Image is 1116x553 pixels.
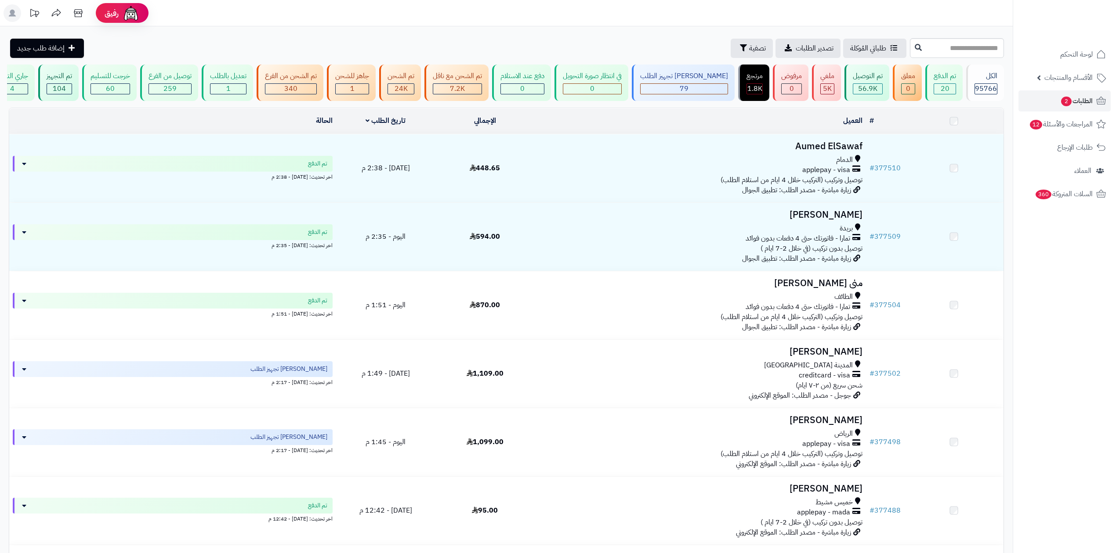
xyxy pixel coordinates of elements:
[850,43,886,54] span: طلباتي المُوكلة
[450,83,465,94] span: 7.2K
[736,65,771,101] a: مرتجع 1.8K
[366,300,406,310] span: اليوم - 1:51 م
[336,84,369,94] div: 1
[17,43,65,54] span: إضافة طلب جديد
[433,71,482,81] div: تم الشحن مع ناقل
[975,83,997,94] span: 95766
[870,505,874,516] span: #
[433,84,482,94] div: 7222
[721,312,862,322] span: توصيل وتركيب (التركيب خلال 4 ايام من استلام الطلب)
[563,71,622,81] div: في انتظار صورة التحويل
[149,71,192,81] div: توصيل من الفرع
[764,360,853,370] span: المدينة [GEOGRAPHIC_DATA]
[746,233,850,244] span: تمارا - فاتورتك حتى 4 دفعات بدون فوائد
[1018,160,1111,181] a: العملاء
[1044,72,1093,84] span: الأقسام والمنتجات
[843,65,891,101] a: تم التوصيل 56.9K
[782,84,801,94] div: 0
[284,83,297,94] span: 340
[1018,114,1111,135] a: المراجعات والأسئلة12
[834,292,853,302] span: الطائف
[122,4,140,22] img: ai-face.png
[13,309,333,318] div: اخر تحديث: [DATE] - 1:51 م
[721,449,862,459] span: توصيل وتركيب (التركيب خلال 4 ايام من استلام الطلب)
[500,71,544,81] div: دفع عند الاستلام
[821,84,834,94] div: 4988
[91,71,130,81] div: خرجت للتسليم
[316,115,333,126] a: الحالة
[746,302,850,312] span: تمارا - فاتورتك حتى 4 دفعات بدون فوائد
[964,65,1006,101] a: الكل95766
[870,437,874,447] span: #
[853,84,882,94] div: 56851
[265,84,316,94] div: 340
[975,71,997,81] div: الكل
[747,84,762,94] div: 1824
[308,296,327,305] span: تم الدفع
[802,439,850,449] span: applepay - visa
[423,65,490,101] a: تم الشحن مع ناقل 7.2K
[870,368,874,379] span: #
[472,505,498,516] span: 95.00
[749,390,851,401] span: جوجل - مصدر الطلب: الموقع الإلكتروني
[538,347,862,357] h3: [PERSON_NAME]
[362,163,410,173] span: [DATE] - 2:38 م
[53,83,66,94] span: 104
[470,231,500,242] span: 594.00
[781,71,802,81] div: مرفوض
[388,84,414,94] div: 24013
[941,83,949,94] span: 20
[870,368,901,379] a: #377502
[1018,137,1111,158] a: طلبات الإرجاع
[91,84,130,94] div: 60
[731,39,773,58] button: تصفية
[47,71,72,81] div: تم التجهيز
[362,368,410,379] span: [DATE] - 1:49 م
[746,71,763,81] div: مرتجع
[934,84,956,94] div: 20
[13,172,333,181] div: اخر تحديث: [DATE] - 2:38 م
[366,115,406,126] a: تاريخ الطلب
[474,115,496,126] a: الإجمالي
[350,83,355,94] span: 1
[934,71,956,81] div: تم الدفع
[775,39,841,58] a: تصدير الطلبات
[902,84,915,94] div: 0
[467,437,504,447] span: 1,099.00
[590,83,594,94] span: 0
[538,141,862,151] h3: Aumed ElSawaf
[820,71,834,81] div: ملغي
[325,65,377,101] a: جاهز للشحن 1
[1018,44,1111,65] a: لوحة التحكم
[490,65,553,101] a: دفع عند الاستلام 0
[815,497,853,507] span: خميس مشيط
[799,370,850,381] span: creditcard - visa
[1018,183,1111,205] a: السلات المتروكة360
[467,368,504,379] span: 1,109.00
[47,84,72,94] div: 104
[843,115,862,126] a: العميل
[538,484,862,494] h3: [PERSON_NAME]
[870,300,874,310] span: #
[771,65,810,101] a: مرفوض 0
[640,71,728,81] div: [PERSON_NAME] تجهيز الطلب
[366,437,406,447] span: اليوم - 1:45 م
[870,505,901,516] a: #377488
[761,517,862,528] span: توصيل بدون تركيب (في خلال 2-7 ايام )
[736,527,851,538] span: زيارة مباشرة - مصدر الطلب: الموقع الإلكتروني
[388,71,414,81] div: تم الشحن
[163,83,177,94] span: 259
[138,65,200,101] a: توصيل من الفرع 259
[265,71,317,81] div: تم الشحن من الفرع
[1030,120,1042,129] span: 12
[395,83,408,94] span: 24K
[736,459,851,469] span: زيارة مباشرة - مصدر الطلب: الموقع الإلكتروني
[210,84,246,94] div: 1
[870,115,874,126] a: #
[200,65,255,101] a: تعديل بالطلب 1
[1061,97,1072,106] span: 2
[10,83,14,94] span: 4
[36,65,80,101] a: تم التجهيز 104
[1057,141,1093,154] span: طلبات الإرجاع
[255,65,325,101] a: تم الشحن من الفرع 340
